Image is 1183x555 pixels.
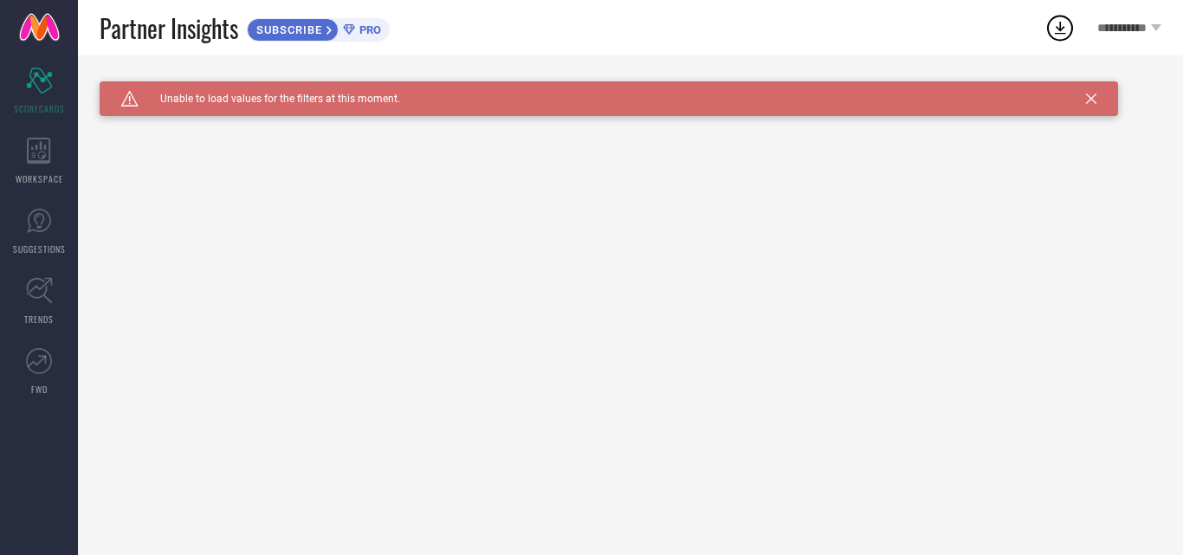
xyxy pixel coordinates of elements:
[139,93,400,105] span: Unable to load values for the filters at this moment.
[31,383,48,396] span: FWD
[100,81,1161,95] div: Unable to load filters at this moment. Please try later.
[248,23,326,36] span: SUBSCRIBE
[355,23,381,36] span: PRO
[1044,12,1076,43] div: Open download list
[14,102,65,115] span: SCORECARDS
[100,10,238,46] span: Partner Insights
[247,14,390,42] a: SUBSCRIBEPRO
[13,242,66,255] span: SUGGESTIONS
[16,172,63,185] span: WORKSPACE
[24,313,54,326] span: TRENDS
